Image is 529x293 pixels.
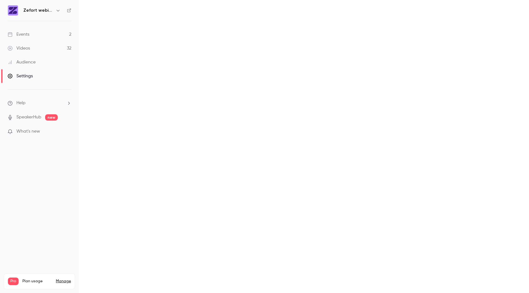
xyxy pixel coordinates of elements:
li: help-dropdown-opener [8,100,71,106]
a: SpeakerHub [16,114,41,121]
span: Pro [8,278,19,285]
h6: Zefort webinars [23,7,53,14]
span: new [45,114,58,121]
div: Videos [8,45,30,51]
a: Manage [56,279,71,284]
div: Audience [8,59,36,65]
div: Events [8,31,29,38]
span: Plan usage [22,279,52,284]
div: Settings [8,73,33,79]
img: Zefort webinars [8,5,18,15]
iframe: Noticeable Trigger [64,129,71,135]
span: Help [16,100,26,106]
span: What's new [16,128,40,135]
